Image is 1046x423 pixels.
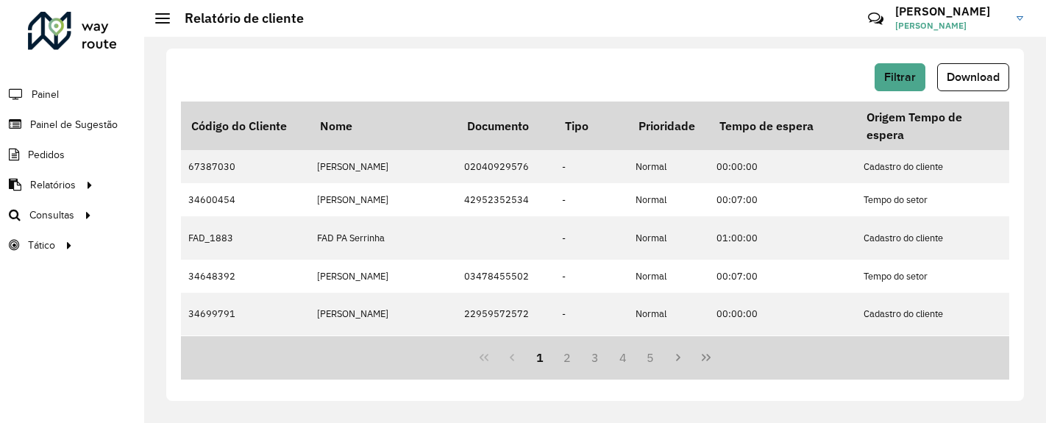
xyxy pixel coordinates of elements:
[28,238,55,253] span: Tático
[310,293,457,335] td: [PERSON_NAME]
[310,216,457,259] td: FAD PA Serrinha
[709,335,856,369] td: 00:00:00
[860,3,892,35] a: Contato Rápido
[457,183,555,216] td: 42952352534
[181,335,310,369] td: 67390440
[628,335,709,369] td: Normal
[555,150,628,183] td: -
[709,260,856,293] td: 00:07:00
[555,260,628,293] td: -
[29,207,74,223] span: Consultas
[310,183,457,216] td: [PERSON_NAME]
[628,150,709,183] td: Normal
[310,260,457,293] td: [PERSON_NAME]
[628,216,709,259] td: Normal
[310,102,457,150] th: Nome
[555,216,628,259] td: -
[947,71,1000,83] span: Download
[895,4,1006,18] h3: [PERSON_NAME]
[555,183,628,216] td: -
[181,293,310,335] td: 34699791
[637,344,665,372] button: 5
[628,260,709,293] td: Normal
[856,260,1003,293] td: Tempo do setor
[664,344,692,372] button: Next Page
[181,260,310,293] td: 34648392
[709,102,856,150] th: Tempo de espera
[709,183,856,216] td: 00:07:00
[555,293,628,335] td: -
[526,344,554,372] button: 1
[581,344,609,372] button: 3
[628,183,709,216] td: Normal
[181,183,310,216] td: 34600454
[457,260,555,293] td: 03478455502
[30,177,76,193] span: Relatórios
[884,71,916,83] span: Filtrar
[553,344,581,372] button: 2
[875,63,925,91] button: Filtrar
[856,102,1003,150] th: Origem Tempo de espera
[457,293,555,335] td: 22959572572
[30,117,118,132] span: Painel de Sugestão
[181,216,310,259] td: FAD_1883
[32,87,59,102] span: Painel
[692,344,720,372] button: Last Page
[457,150,555,183] td: 02040929576
[709,216,856,259] td: 01:00:00
[709,150,856,183] td: 00:00:00
[709,293,856,335] td: 00:00:00
[170,10,304,26] h2: Relatório de cliente
[895,19,1006,32] span: [PERSON_NAME]
[937,63,1009,91] button: Download
[628,102,709,150] th: Prioridade
[555,102,628,150] th: Tipo
[181,102,310,150] th: Código do Cliente
[856,293,1003,335] td: Cadastro do cliente
[555,335,628,369] td: -
[28,147,65,163] span: Pedidos
[609,344,637,372] button: 4
[856,150,1003,183] td: Cadastro do cliente
[856,183,1003,216] td: Tempo do setor
[310,335,457,369] td: [PERSON_NAME]
[181,150,310,183] td: 67387030
[310,150,457,183] td: [PERSON_NAME]
[856,216,1003,259] td: Cadastro do cliente
[856,335,1003,369] td: Cadastro do cliente
[628,293,709,335] td: Normal
[457,102,555,150] th: Documento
